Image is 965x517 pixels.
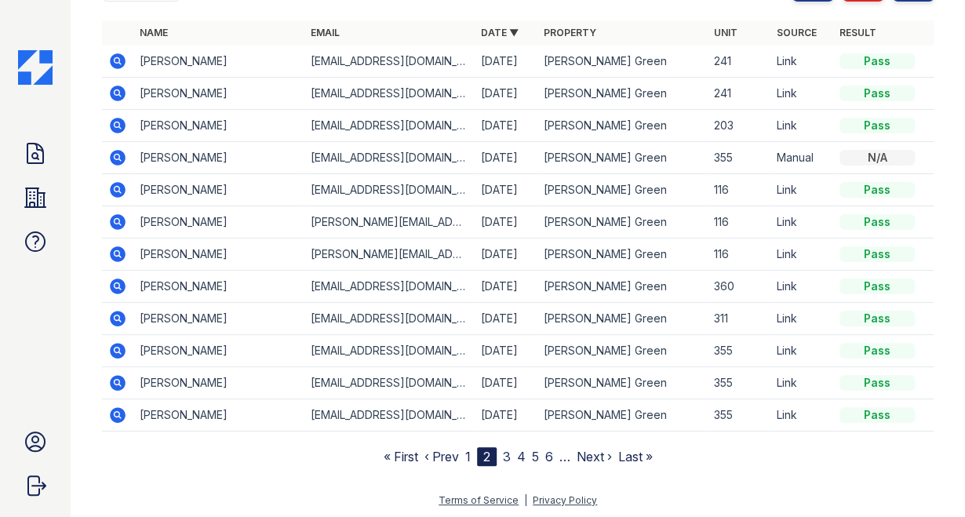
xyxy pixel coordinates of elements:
[708,78,770,110] td: 241
[537,110,708,142] td: [PERSON_NAME] Green
[133,78,304,110] td: [PERSON_NAME]
[577,449,612,464] a: Next ›
[770,367,833,399] td: Link
[304,110,474,142] td: [EMAIL_ADDRESS][DOMAIN_NAME]
[537,142,708,174] td: [PERSON_NAME] Green
[475,238,537,271] td: [DATE]
[708,174,770,206] td: 116
[133,238,304,271] td: [PERSON_NAME]
[304,238,474,271] td: [PERSON_NAME][EMAIL_ADDRESS][DOMAIN_NAME]
[475,271,537,303] td: [DATE]
[475,110,537,142] td: [DATE]
[839,246,915,262] div: Pass
[384,449,418,464] a: « First
[839,407,915,423] div: Pass
[708,271,770,303] td: 360
[140,27,168,38] a: Name
[839,118,915,133] div: Pass
[133,174,304,206] td: [PERSON_NAME]
[839,214,915,230] div: Pass
[133,271,304,303] td: [PERSON_NAME]
[770,399,833,431] td: Link
[839,279,915,294] div: Pass
[537,46,708,78] td: [PERSON_NAME] Green
[770,271,833,303] td: Link
[532,449,539,464] a: 5
[839,311,915,326] div: Pass
[517,449,526,464] a: 4
[133,303,304,335] td: [PERSON_NAME]
[839,375,915,391] div: Pass
[533,494,597,506] a: Privacy Policy
[304,78,474,110] td: [EMAIL_ADDRESS][DOMAIN_NAME]
[708,110,770,142] td: 203
[770,78,833,110] td: Link
[304,303,474,335] td: [EMAIL_ADDRESS][DOMAIN_NAME]
[304,335,474,367] td: [EMAIL_ADDRESS][DOMAIN_NAME]
[304,271,474,303] td: [EMAIL_ADDRESS][DOMAIN_NAME]
[133,110,304,142] td: [PERSON_NAME]
[304,174,474,206] td: [EMAIL_ADDRESS][DOMAIN_NAME]
[475,174,537,206] td: [DATE]
[714,27,737,38] a: Unit
[475,78,537,110] td: [DATE]
[770,238,833,271] td: Link
[708,206,770,238] td: 116
[465,449,471,464] a: 1
[839,182,915,198] div: Pass
[537,78,708,110] td: [PERSON_NAME] Green
[770,335,833,367] td: Link
[475,206,537,238] td: [DATE]
[475,399,537,431] td: [DATE]
[133,335,304,367] td: [PERSON_NAME]
[503,449,511,464] a: 3
[477,447,497,466] div: 2
[133,46,304,78] td: [PERSON_NAME]
[559,447,570,466] span: …
[18,50,53,85] img: CE_Icon_Blue-c292c112584629df590d857e76928e9f676e5b41ef8f769ba2f05ee15b207248.png
[537,335,708,367] td: [PERSON_NAME] Green
[537,238,708,271] td: [PERSON_NAME] Green
[839,86,915,101] div: Pass
[524,494,527,506] div: |
[475,142,537,174] td: [DATE]
[708,303,770,335] td: 311
[133,142,304,174] td: [PERSON_NAME]
[708,335,770,367] td: 355
[770,206,833,238] td: Link
[304,142,474,174] td: [EMAIL_ADDRESS][DOMAIN_NAME]
[839,53,915,69] div: Pass
[475,335,537,367] td: [DATE]
[537,367,708,399] td: [PERSON_NAME] Green
[133,367,304,399] td: [PERSON_NAME]
[310,27,339,38] a: Email
[770,110,833,142] td: Link
[475,303,537,335] td: [DATE]
[708,46,770,78] td: 241
[770,46,833,78] td: Link
[475,46,537,78] td: [DATE]
[537,271,708,303] td: [PERSON_NAME] Green
[545,449,553,464] a: 6
[770,174,833,206] td: Link
[304,367,474,399] td: [EMAIL_ADDRESS][DOMAIN_NAME]
[708,238,770,271] td: 116
[537,399,708,431] td: [PERSON_NAME] Green
[475,367,537,399] td: [DATE]
[839,27,876,38] a: Result
[304,46,474,78] td: [EMAIL_ADDRESS][DOMAIN_NAME]
[537,174,708,206] td: [PERSON_NAME] Green
[537,303,708,335] td: [PERSON_NAME] Green
[708,142,770,174] td: 355
[708,399,770,431] td: 355
[544,27,596,38] a: Property
[770,303,833,335] td: Link
[777,27,817,38] a: Source
[770,142,833,174] td: Manual
[304,206,474,238] td: [PERSON_NAME][EMAIL_ADDRESS][DOMAIN_NAME]
[304,399,474,431] td: [EMAIL_ADDRESS][DOMAIN_NAME]
[537,206,708,238] td: [PERSON_NAME] Green
[133,206,304,238] td: [PERSON_NAME]
[839,343,915,359] div: Pass
[618,449,653,464] a: Last »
